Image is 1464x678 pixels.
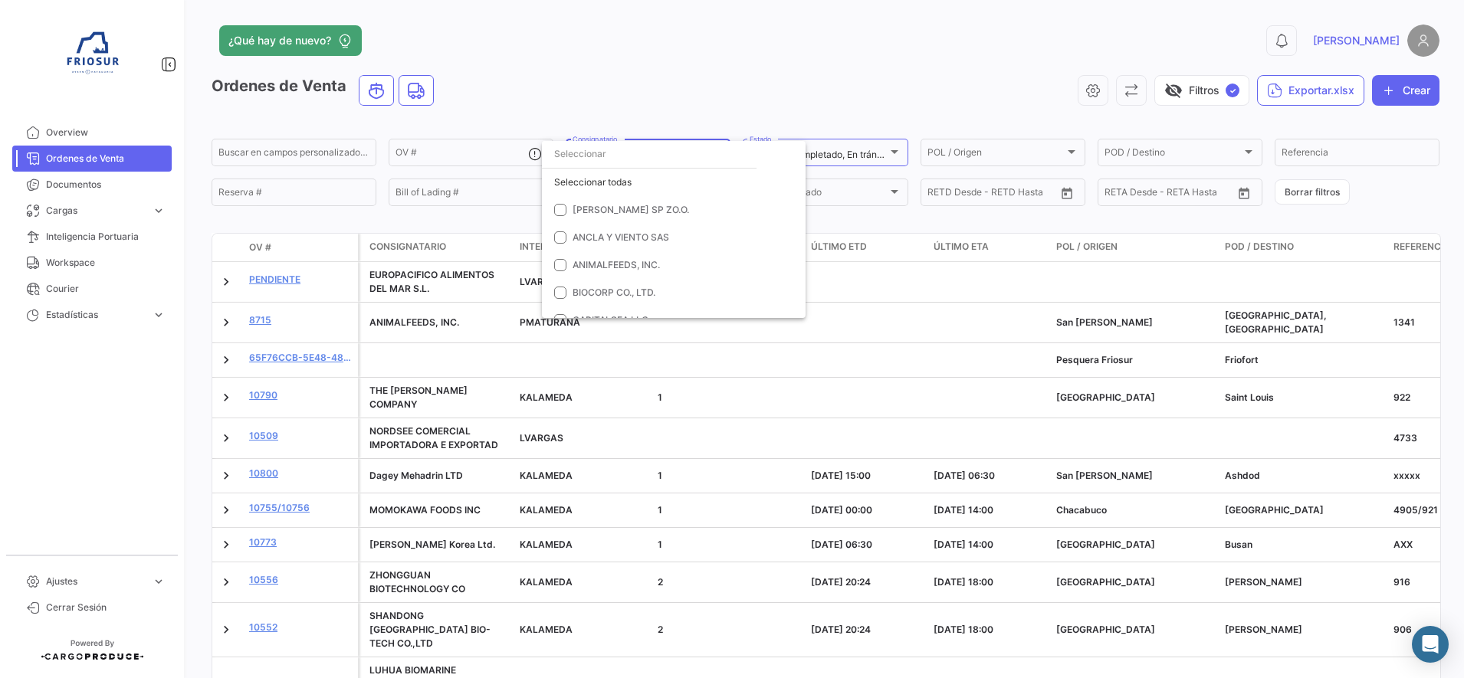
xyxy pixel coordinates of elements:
[573,314,648,326] span: CAPITALSEA LLC
[542,169,806,196] div: Seleccionar todas
[573,259,660,270] span: ANIMALFEEDS, INC.
[1412,626,1449,663] div: Abrir Intercom Messenger
[573,231,669,243] span: ANCLA Y VIENTO SAS
[573,204,689,215] span: [PERSON_NAME] SP ZO.O.
[573,287,655,298] span: BIOCORP CO., LTD.
[542,140,757,168] input: dropdown search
